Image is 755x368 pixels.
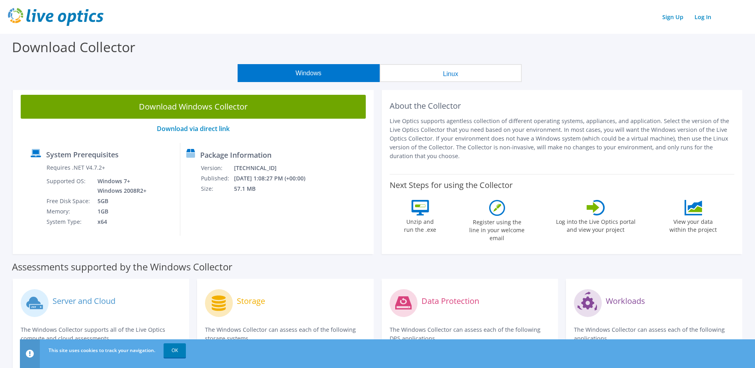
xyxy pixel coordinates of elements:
[92,196,148,206] td: 5GB
[201,173,234,184] td: Published:
[238,64,380,82] button: Windows
[46,176,92,196] td: Supported OS:
[47,164,105,172] label: Requires .NET V4.7.2+
[92,217,148,227] td: x64
[390,101,735,111] h2: About the Collector
[21,95,366,119] a: Download Windows Collector
[205,325,365,343] p: The Windows Collector can assess each of the following storage systems.
[234,184,316,194] td: 57.1 MB
[234,173,316,184] td: [DATE] 1:08:27 PM (+00:00)
[201,184,234,194] td: Size:
[21,325,181,343] p: The Windows Collector supports all of the Live Optics compute and cloud assessments.
[665,215,722,234] label: View your data within the project
[421,297,479,305] label: Data Protection
[390,325,550,343] p: The Windows Collector can assess each of the following DPS applications.
[49,347,155,354] span: This site uses cookies to track your navigation.
[237,297,265,305] label: Storage
[467,216,527,242] label: Register using the line in your welcome email
[658,11,687,23] a: Sign Up
[92,206,148,217] td: 1GB
[574,325,734,343] p: The Windows Collector can assess each of the following applications.
[380,64,522,82] button: Linux
[390,180,513,190] label: Next Steps for using the Collector
[157,124,230,133] a: Download via direct link
[46,217,92,227] td: System Type:
[390,117,735,161] p: Live Optics supports agentless collection of different operating systems, appliances, and applica...
[164,343,186,358] a: OK
[46,196,92,206] td: Free Disk Space:
[556,215,636,234] label: Log into the Live Optics portal and view your project
[46,151,119,159] label: System Prerequisites
[200,151,271,159] label: Package Information
[402,215,439,234] label: Unzip and run the .exe
[606,297,645,305] label: Workloads
[691,11,715,23] a: Log In
[234,163,316,173] td: [TECHNICAL_ID]
[201,163,234,173] td: Version:
[8,8,103,26] img: live_optics_svg.svg
[12,263,232,271] label: Assessments supported by the Windows Collector
[46,206,92,217] td: Memory:
[12,38,135,56] label: Download Collector
[92,176,148,196] td: Windows 7+ Windows 2008R2+
[53,297,115,305] label: Server and Cloud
